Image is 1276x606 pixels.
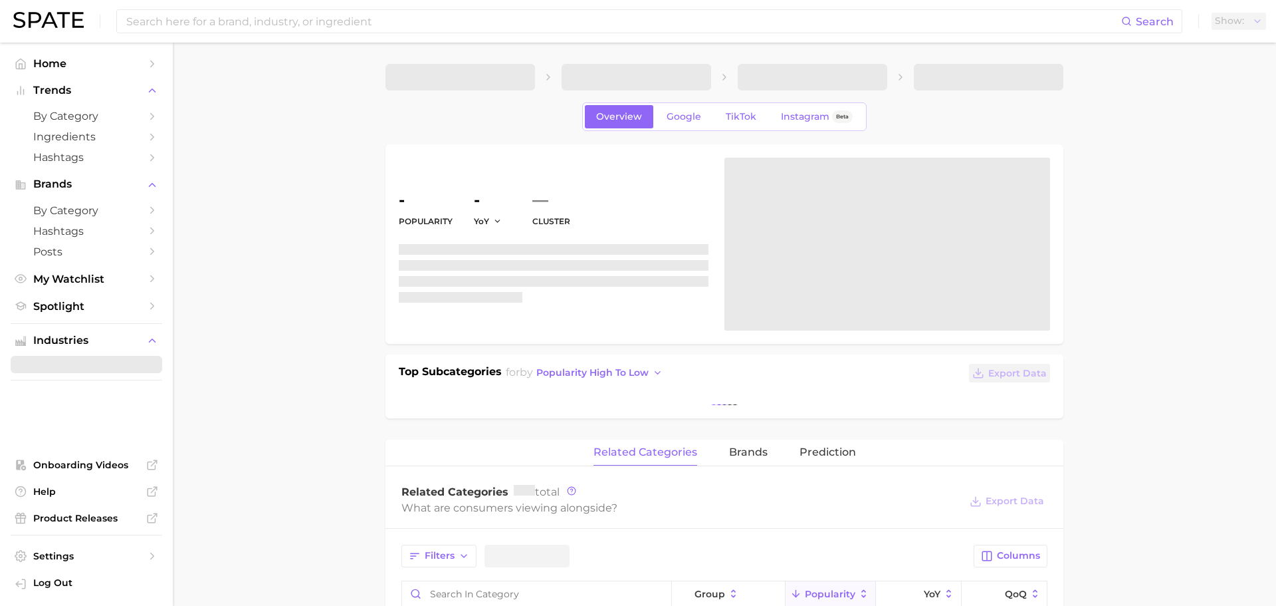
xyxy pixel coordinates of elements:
[474,192,511,208] dd: -
[805,589,855,599] span: Popularity
[399,192,453,208] dd: -
[986,496,1044,507] span: Export Data
[33,245,140,258] span: Posts
[33,273,140,285] span: My Watchlist
[11,455,162,475] a: Onboarding Videos
[399,364,502,384] h1: Top Subcategories
[969,364,1050,382] button: Export Data
[11,126,162,147] a: Ingredients
[401,499,960,517] div: What are consumers viewing alongside ?
[33,486,140,498] span: Help
[997,550,1040,561] span: Columns
[1136,15,1174,28] span: Search
[1215,17,1244,25] span: Show
[11,174,162,194] button: Brands
[11,200,162,221] a: by Category
[799,446,856,458] span: Prediction
[11,269,162,289] a: My Watchlist
[399,214,453,229] dt: Popularity
[11,331,162,351] button: Industries
[11,546,162,566] a: Settings
[966,492,1047,511] button: Export Data
[11,573,162,595] a: Log out. Currently logged in with e-mail jpascucci@yellowwoodpartners.com.
[11,482,162,502] a: Help
[988,368,1047,379] span: Export Data
[33,225,140,237] span: Hashtags
[729,446,768,458] span: brands
[11,53,162,74] a: Home
[33,110,140,122] span: by Category
[474,216,502,227] button: YoY
[781,111,829,122] span: Instagram
[33,335,140,347] span: Industries
[33,204,140,217] span: by Category
[425,550,455,561] span: Filters
[726,111,756,122] span: TikTok
[401,545,477,567] button: Filters
[836,111,849,122] span: Beta
[667,111,701,122] span: Google
[532,192,548,208] span: —
[1212,13,1266,30] button: Show
[514,486,560,498] span: total
[536,367,649,379] span: popularity high to low
[770,105,864,128] a: InstagramBeta
[11,296,162,317] a: Spotlight
[532,214,570,229] dt: cluster
[533,364,667,382] button: popularity high to low
[401,486,508,498] span: Related Categories
[33,57,140,70] span: Home
[585,105,653,128] a: Overview
[11,147,162,168] a: Hashtags
[11,508,162,528] a: Product Releases
[33,151,140,164] span: Hashtags
[474,216,489,227] span: YoY
[11,221,162,241] a: Hashtags
[11,241,162,262] a: Posts
[11,106,162,126] a: by Category
[974,545,1047,567] button: Columns
[33,550,140,562] span: Settings
[125,10,1121,33] input: Search here for a brand, industry, or ingredient
[694,589,725,599] span: group
[33,512,140,524] span: Product Releases
[1005,589,1027,599] span: QoQ
[33,130,140,143] span: Ingredients
[13,12,84,28] img: SPATE
[33,178,140,190] span: Brands
[33,577,152,589] span: Log Out
[593,446,697,458] span: related categories
[924,589,940,599] span: YoY
[33,300,140,313] span: Spotlight
[714,105,768,128] a: TikTok
[11,80,162,100] button: Trends
[506,366,667,379] span: for by
[33,459,140,471] span: Onboarding Videos
[596,111,642,122] span: Overview
[33,84,140,96] span: Trends
[655,105,712,128] a: Google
